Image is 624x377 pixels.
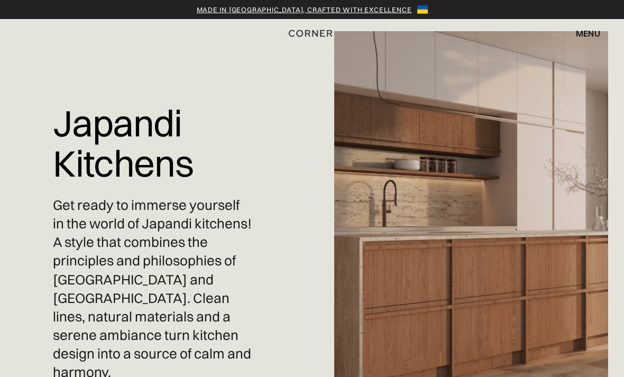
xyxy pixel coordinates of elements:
[197,4,412,15] a: Made in [GEOGRAPHIC_DATA], crafted with excellence
[53,95,252,191] h1: Japandi Kitchens
[284,26,341,40] a: home
[576,29,600,38] div: menu
[565,24,600,42] div: menu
